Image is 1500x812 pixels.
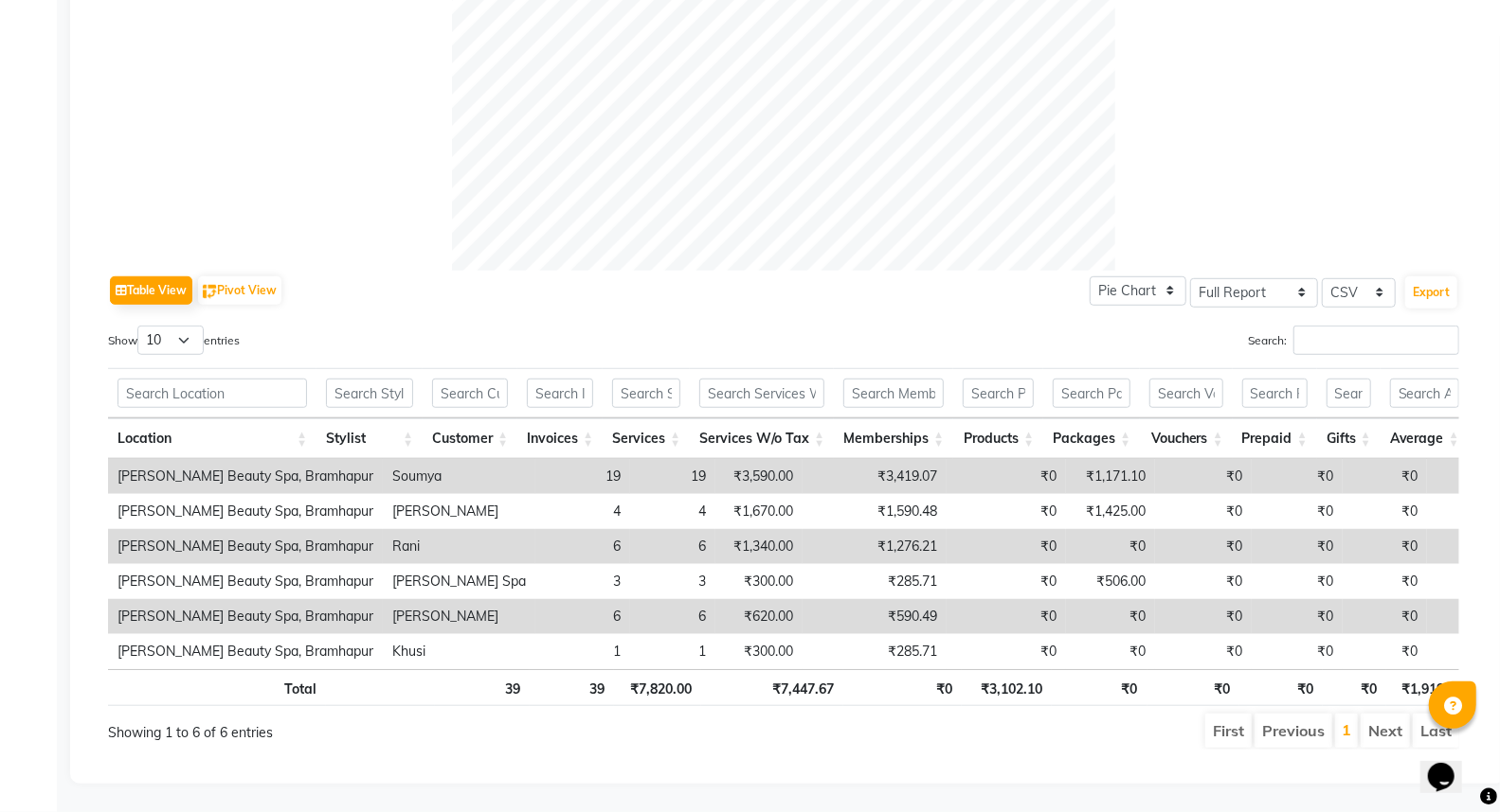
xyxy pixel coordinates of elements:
td: ₹0 [1343,494,1427,529]
iframe: chat widget [1420,736,1481,793]
td: [PERSON_NAME] Beauty Spa, Bramhapur [108,634,383,669]
label: Show entries [108,326,240,355]
th: ₹0 [1148,669,1239,706]
td: 6 [535,599,630,634]
th: 39 [435,669,530,706]
td: ₹3,419.07 [803,459,947,494]
td: Khusi [383,634,535,669]
td: ₹0 [1427,529,1491,564]
th: ₹0 [1239,669,1323,706]
td: ₹0 [1252,494,1343,529]
th: Average: activate to sort column ascending [1381,418,1469,459]
td: 1 [630,634,715,669]
td: ₹620.00 [715,599,803,634]
td: ₹0 [1427,459,1491,494]
td: ₹0 [1155,494,1252,529]
input: Search Services W/o Tax [699,379,824,408]
td: ₹0 [1155,599,1252,634]
input: Search Gifts [1327,379,1371,408]
td: ₹0 [947,529,1066,564]
input: Search Location [117,379,307,408]
div: Showing 1 to 6 of 6 entries [108,712,655,743]
td: ₹285.71 [803,564,947,599]
td: ₹0 [1343,634,1427,669]
td: ₹0 [947,599,1066,634]
th: Customer: activate to sort column ascending [423,418,517,459]
input: Search: [1293,326,1459,355]
button: Table View [110,276,192,305]
input: Search Packages [1053,379,1130,408]
th: Stylist: activate to sort column ascending [316,418,423,459]
th: Products: activate to sort column ascending [953,418,1043,459]
td: ₹0 [1343,599,1427,634]
td: ₹0 [947,564,1066,599]
th: ₹0 [1323,669,1386,706]
td: ₹0 [1252,634,1343,669]
td: ₹0 [1343,459,1427,494]
th: ₹7,447.67 [701,669,843,706]
td: 6 [630,529,715,564]
th: ₹1,919.66 [1386,669,1473,706]
button: Export [1405,276,1457,309]
td: ₹0 [1155,459,1252,494]
td: ₹285.71 [803,634,947,669]
td: ₹1,670.00 [715,494,803,529]
td: 1 [535,634,630,669]
input: Search Services [612,379,680,408]
td: [PERSON_NAME] Beauty Spa, Bramhapur [108,459,383,494]
td: ₹0 [1252,459,1343,494]
th: Total [108,669,326,706]
td: 19 [630,459,715,494]
td: ₹0 [1252,564,1343,599]
td: [PERSON_NAME] [383,494,535,529]
td: ₹0 [947,494,1066,529]
td: ₹0 [1066,599,1155,634]
td: [PERSON_NAME] Beauty Spa, Bramhapur [108,599,383,634]
td: 6 [535,529,630,564]
th: Prepaid: activate to sort column ascending [1233,418,1317,459]
th: Services W/o Tax: activate to sort column ascending [690,418,834,459]
td: [PERSON_NAME] Spa [383,564,535,599]
select: Showentries [137,326,204,355]
td: ₹1,340.00 [715,529,803,564]
input: Search Products [963,379,1034,408]
td: ₹0 [1066,634,1155,669]
td: ₹1,590.48 [803,494,947,529]
td: 3 [535,564,630,599]
td: ₹1,425.00 [1066,494,1155,529]
td: ₹1,276.21 [803,529,947,564]
td: ₹0 [947,634,1066,669]
th: Vouchers: activate to sort column ascending [1140,418,1232,459]
td: ₹0 [1343,564,1427,599]
td: 6 [630,599,715,634]
th: Gifts: activate to sort column ascending [1317,418,1381,459]
th: ₹3,102.10 [962,669,1052,706]
td: ₹300.00 [715,564,803,599]
td: ₹0 [1066,529,1155,564]
td: [PERSON_NAME] [383,599,535,634]
th: Services: activate to sort column ascending [603,418,690,459]
td: 4 [630,494,715,529]
td: [PERSON_NAME] Beauty Spa, Bramhapur [108,494,383,529]
th: ₹7,820.00 [614,669,701,706]
td: Rani [383,529,535,564]
input: Search Customer [432,379,508,408]
td: ₹3,590.00 [715,459,803,494]
td: ₹0 [1427,564,1491,599]
td: [PERSON_NAME] Beauty Spa, Bramhapur [108,564,383,599]
img: pivot.png [203,285,217,299]
th: ₹0 [843,669,962,706]
input: Search Invoices [527,379,593,408]
input: Search Stylist [326,379,413,408]
th: 39 [530,669,615,706]
td: Soumya [383,459,535,494]
td: ₹0 [1427,599,1491,634]
input: Search Average [1390,379,1459,408]
input: Search Vouchers [1149,379,1222,408]
td: ₹300.00 [715,634,803,669]
th: Packages: activate to sort column ascending [1043,418,1140,459]
td: ₹0 [1427,494,1491,529]
td: ₹506.00 [1066,564,1155,599]
td: ₹0 [1155,529,1252,564]
td: 4 [535,494,630,529]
